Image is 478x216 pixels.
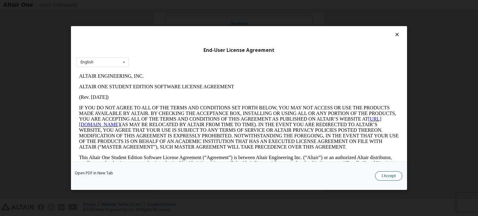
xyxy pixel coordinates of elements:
[375,171,402,181] button: I Accept
[2,24,322,29] p: (Rev. [DATE])
[2,34,322,79] p: IF YOU DO NOT AGREE TO ALL OF THE TERMS AND CONDITIONS SET FORTH BELOW, YOU MAY NOT ACCESS OR USE...
[2,13,322,19] p: ALTAIR ONE STUDENT EDITION SOFTWARE LICENSE AGREEMENT
[2,45,305,56] a: [URL][DOMAIN_NAME]
[81,60,93,64] div: English
[2,2,322,8] p: ALTAIR ENGINEERING, INC.
[2,84,322,106] p: This Altair One Student Edition Software License Agreement (“Agreement”) is between Altair Engine...
[75,171,113,175] a: Open PDF in New Tab
[77,47,401,53] div: End-User License Agreement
